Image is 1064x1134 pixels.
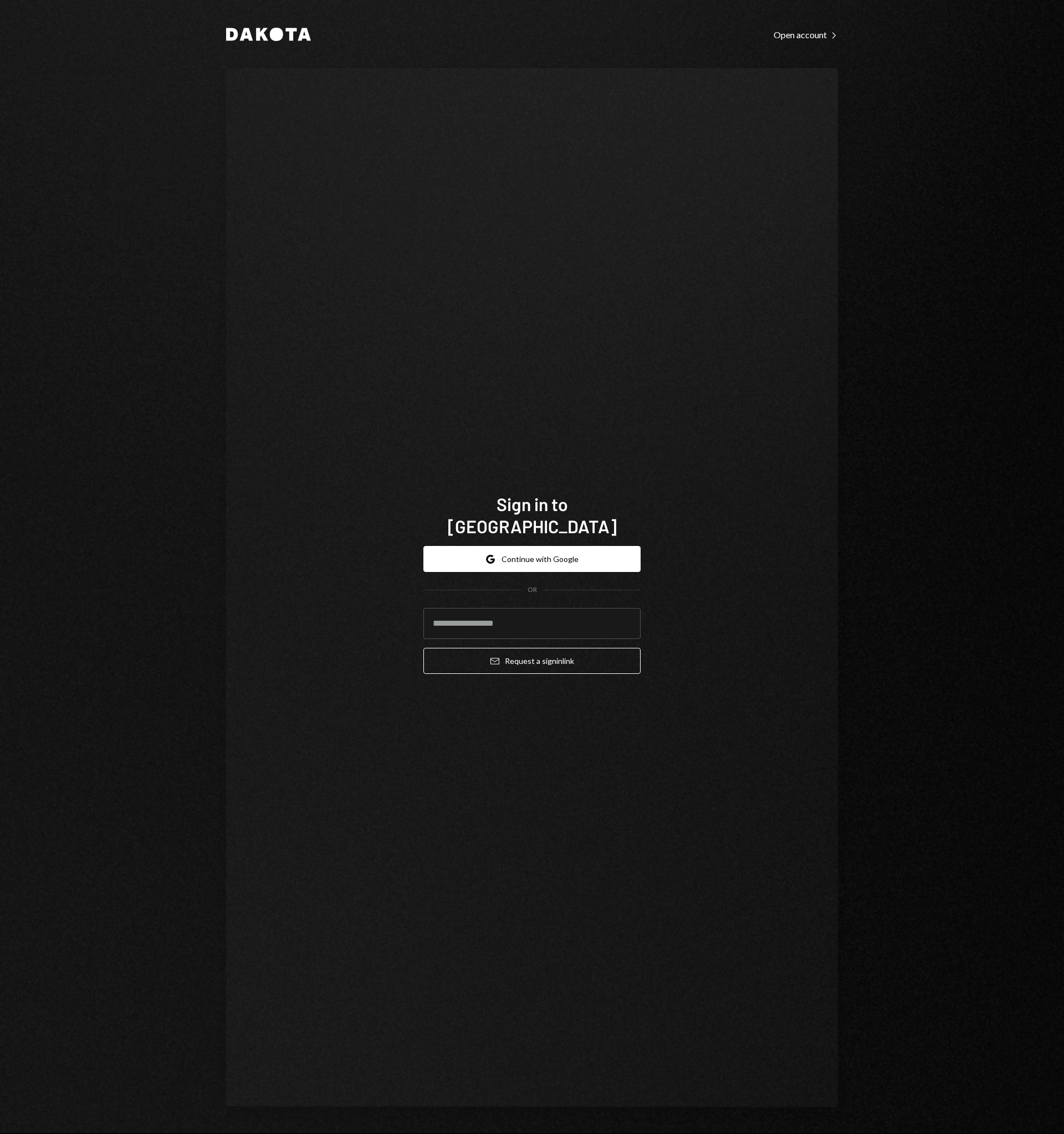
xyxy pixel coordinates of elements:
h1: Sign in to [GEOGRAPHIC_DATA] [423,493,641,537]
div: Open account [774,29,838,40]
button: Continue with Google [423,546,641,572]
button: Request a signinlink [423,648,641,674]
div: OR [528,585,537,595]
a: Open account [774,28,838,40]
